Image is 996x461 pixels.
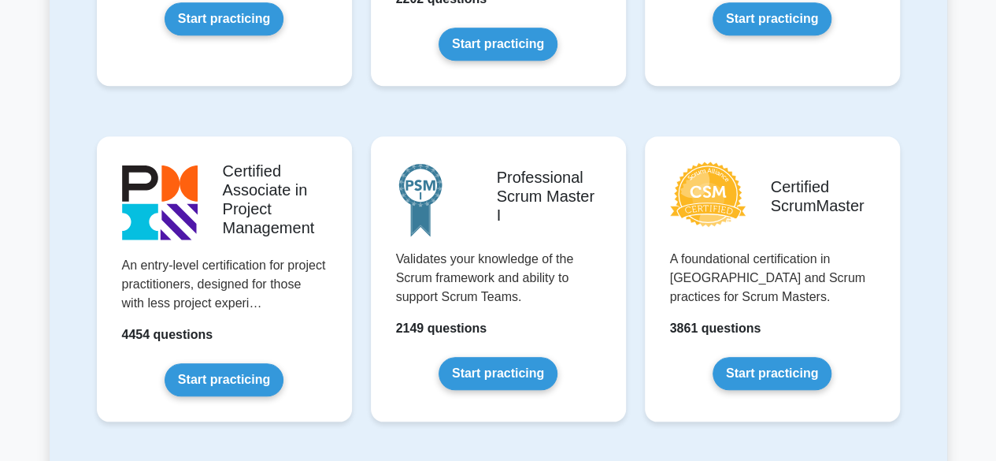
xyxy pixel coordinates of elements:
a: Start practicing [713,357,831,390]
a: Start practicing [165,363,283,396]
a: Start practicing [713,2,831,35]
a: Start practicing [165,2,283,35]
a: Start practicing [439,28,557,61]
a: Start practicing [439,357,557,390]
